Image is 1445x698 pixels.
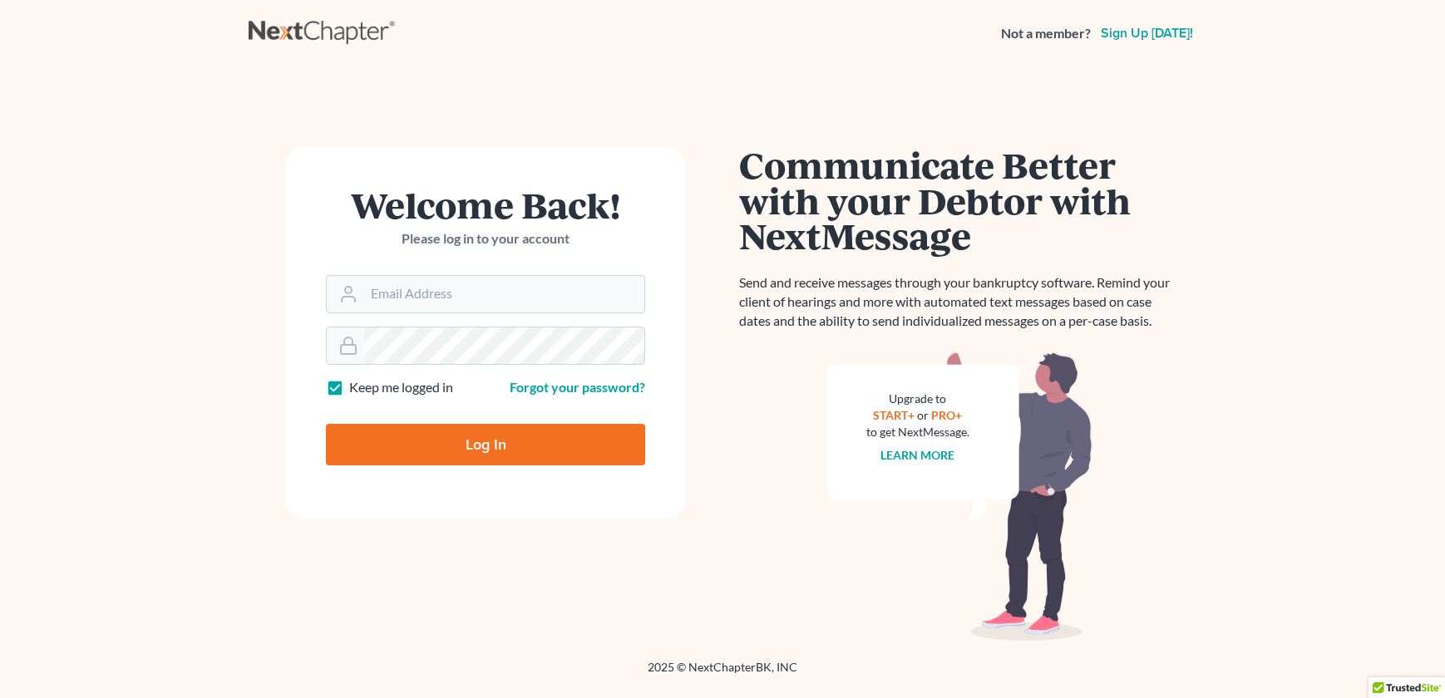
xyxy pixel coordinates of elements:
div: to get NextMessage. [866,424,969,440]
img: nextmessage_bg-59042aed3d76b12b5cd301f8e5b87938c9018125f34e5fa2b7a6b67550977c72.svg [826,351,1092,641]
h1: Communicate Better with your Debtor with NextMessage [739,147,1180,253]
label: Keep me logged in [349,378,453,397]
p: Please log in to your account [326,229,645,248]
h1: Welcome Back! [326,187,645,223]
input: Email Address [364,276,644,312]
strong: Not a member? [1001,24,1091,43]
div: 2025 © NextChapterBK, INC [249,659,1196,689]
p: Send and receive messages through your bankruptcy software. Remind your client of hearings and mo... [739,273,1180,331]
a: START+ [874,408,915,422]
div: Upgrade to [866,391,969,407]
a: PRO+ [932,408,963,422]
input: Log In [326,424,645,465]
a: Forgot your password? [510,379,645,395]
a: Learn more [881,448,955,462]
span: or [918,408,930,422]
a: Sign up [DATE]! [1097,27,1196,40]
